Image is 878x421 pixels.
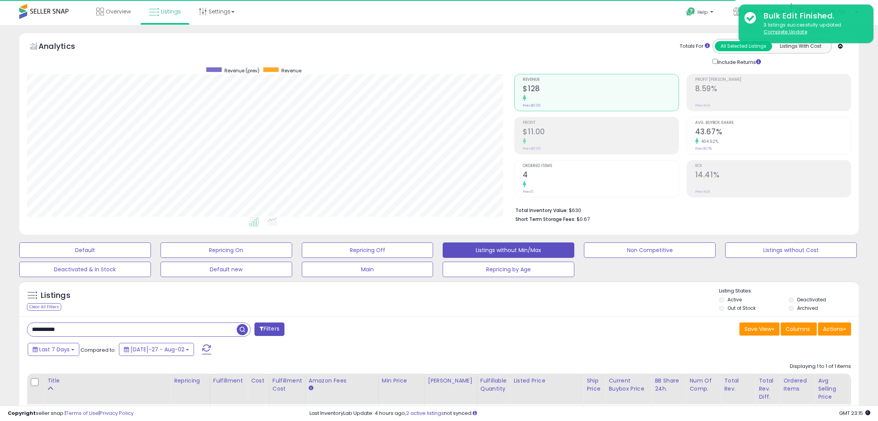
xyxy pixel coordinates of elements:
[695,127,851,138] h2: 43.67%
[515,205,845,214] li: $630
[727,296,742,303] label: Active
[19,262,151,277] button: Deactivated & In Stock
[273,377,302,393] div: Fulfillment Cost
[27,303,61,311] div: Clear All Filters
[797,305,818,311] label: Archived
[759,377,777,401] div: Total Rev. Diff.
[699,139,719,144] small: 434.52%
[727,305,756,311] label: Out of Stock
[695,189,710,194] small: Prev: N/A
[781,322,817,336] button: Columns
[515,216,575,222] b: Short Term Storage Fees:
[47,377,167,385] div: Title
[100,409,134,417] a: Privacy Policy
[772,41,829,51] button: Listings With Cost
[695,170,851,181] h2: 14.41%
[523,84,678,95] h2: $128
[443,242,574,258] button: Listings without Min/Max
[515,207,568,214] b: Total Inventory Value:
[739,322,779,336] button: Save View
[41,290,70,301] h5: Listings
[80,346,116,354] span: Compared to:
[513,377,580,385] div: Listed Price
[119,343,194,356] button: [DATE]-27 - Aug-02
[786,325,810,333] span: Columns
[224,67,259,74] span: Revenue (prev)
[8,409,36,417] strong: Copyright
[707,57,770,66] div: Include Returns
[839,409,870,417] span: 2025-08-10 23:15 GMT
[523,78,678,82] span: Revenue
[38,41,90,53] h5: Analytics
[302,262,433,277] button: Main
[797,296,826,303] label: Deactivated
[523,189,533,194] small: Prev: 0
[39,346,70,353] span: Last 7 Days
[695,78,851,82] span: Profit [PERSON_NAME]
[758,10,868,22] div: Bulk Edit Finished.
[587,377,602,393] div: Ship Price
[309,377,375,385] div: Amazon Fees
[655,377,683,393] div: BB Share 24h.
[689,377,717,393] div: Num of Comp.
[19,242,151,258] button: Default
[783,377,811,393] div: Ordered Items
[577,216,590,223] span: $0.67
[686,7,696,17] i: Get Help
[695,146,712,151] small: Prev: 8.17%
[715,41,772,51] button: All Selected Listings
[725,242,857,258] button: Listings without Cost
[213,377,244,385] div: Fulfillment
[28,343,79,356] button: Last 7 Days
[428,377,474,385] div: [PERSON_NAME]
[697,9,708,15] span: Help
[302,242,433,258] button: Repricing Off
[174,377,207,385] div: Repricing
[523,164,678,168] span: Ordered Items
[695,121,851,125] span: Avg. Buybox Share
[161,242,292,258] button: Repricing On
[680,43,710,50] div: Totals For
[161,262,292,277] button: Default new
[106,8,131,15] span: Overview
[523,170,678,181] h2: 4
[719,287,859,295] p: Listing States:
[758,22,868,36] div: 3 listings successfully updated.
[523,146,541,151] small: Prev: $0.00
[764,28,807,35] u: Complete Update
[523,103,541,108] small: Prev: $0.00
[8,410,134,417] div: seller snap | |
[254,322,284,336] button: Filters
[251,377,266,385] div: Cost
[406,409,444,417] a: 2 active listings
[523,127,678,138] h2: $11.00
[130,346,184,353] span: [DATE]-27 - Aug-02
[161,8,181,15] span: Listings
[66,409,99,417] a: Terms of Use
[818,377,846,401] div: Avg Selling Price
[382,377,421,385] div: Min Price
[609,377,648,393] div: Current Buybox Price
[281,67,301,74] span: Revenue
[695,164,851,168] span: ROI
[584,242,716,258] button: Non Competitive
[480,377,507,393] div: Fulfillable Quantity
[680,1,721,25] a: Help
[523,121,678,125] span: Profit
[695,84,851,95] h2: 8.59%
[443,262,574,277] button: Repricing by Age
[818,322,851,336] button: Actions
[695,103,710,108] small: Prev: N/A
[724,377,752,393] div: Total Rev.
[790,363,851,370] div: Displaying 1 to 1 of 1 items
[309,410,870,417] div: Last InventoryLab Update: 4 hours ago, not synced.
[309,385,313,392] small: Amazon Fees.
